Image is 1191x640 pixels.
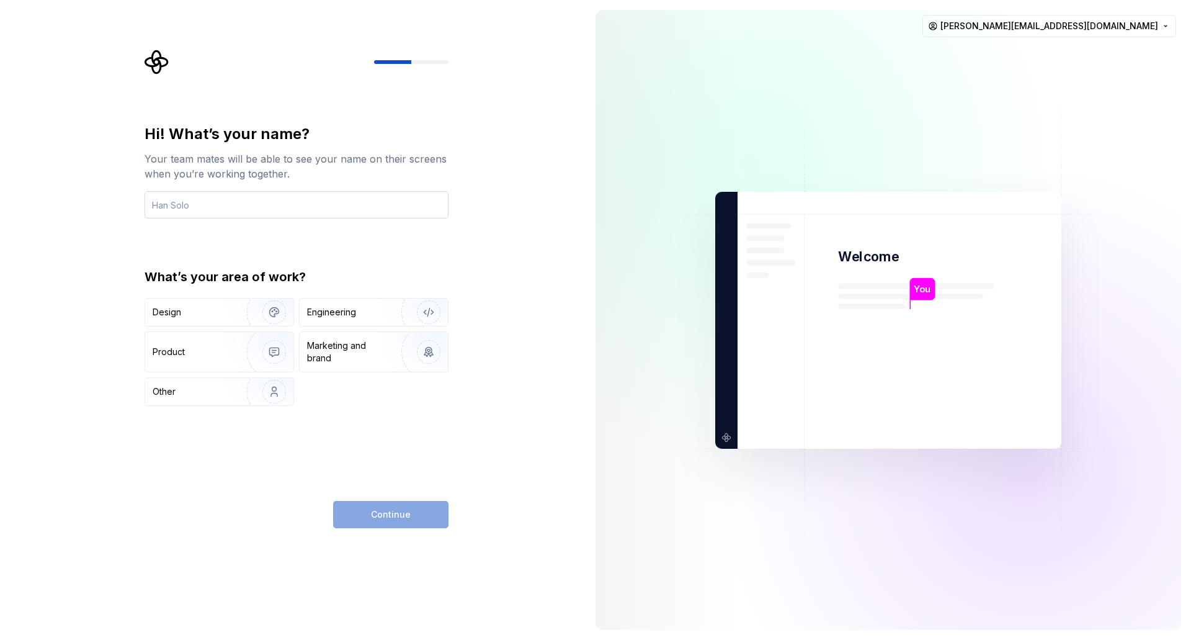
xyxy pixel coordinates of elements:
span: [PERSON_NAME][EMAIL_ADDRESS][DOMAIN_NAME] [940,20,1158,32]
div: Marketing and brand [307,340,391,364]
svg: Supernova Logo [145,50,169,74]
div: Your team mates will be able to see your name on their screens when you’re working together. [145,151,448,181]
div: What’s your area of work? [145,268,448,286]
div: Product [153,346,185,358]
div: Engineering [307,306,356,318]
div: Other [153,385,176,398]
p: Welcome [838,248,899,266]
div: Hi! What’s your name? [145,124,448,144]
button: [PERSON_NAME][EMAIL_ADDRESS][DOMAIN_NAME] [922,15,1176,37]
input: Han Solo [145,191,448,219]
div: Design [153,306,181,318]
p: You [914,282,930,295]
